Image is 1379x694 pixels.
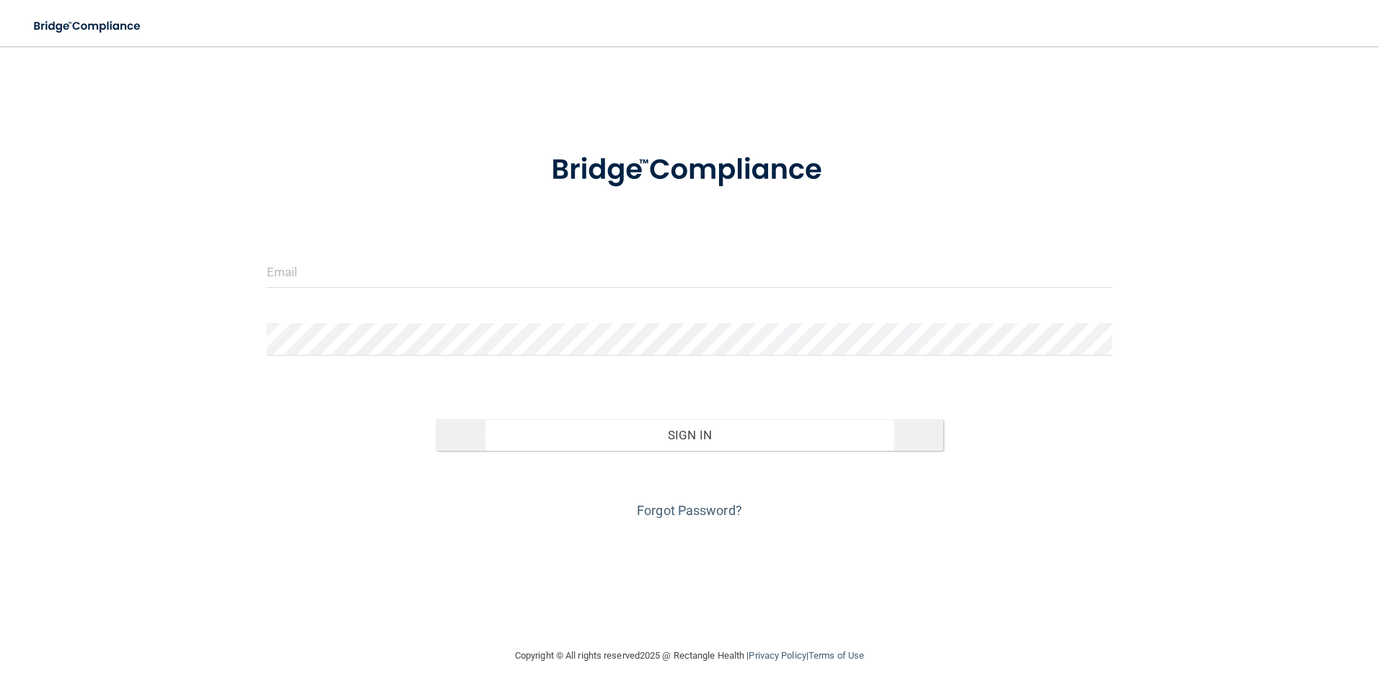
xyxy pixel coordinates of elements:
[749,650,806,661] a: Privacy Policy
[426,633,953,679] div: Copyright © All rights reserved 2025 @ Rectangle Health | |
[436,419,943,451] button: Sign In
[809,650,864,661] a: Terms of Use
[637,503,742,518] a: Forgot Password?
[22,12,154,41] img: bridge_compliance_login_screen.278c3ca4.svg
[521,133,858,208] img: bridge_compliance_login_screen.278c3ca4.svg
[267,255,1113,288] input: Email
